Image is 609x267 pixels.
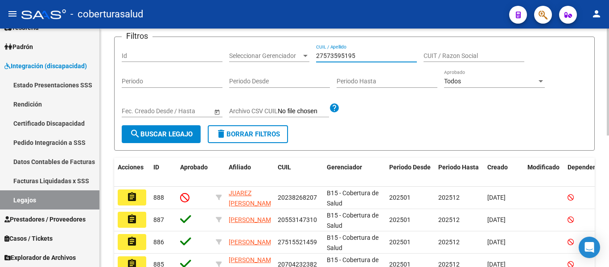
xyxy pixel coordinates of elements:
span: Seleccionar Gerenciador [229,52,301,60]
span: Archivo CSV CUIL [229,107,278,115]
mat-icon: assignment [127,192,137,202]
span: Periodo Hasta [438,164,479,171]
span: 887 [153,216,164,223]
span: Borrar Filtros [216,130,280,138]
span: JUAREZ [PERSON_NAME] [229,189,276,207]
datatable-header-cell: Periodo Desde [386,158,435,187]
span: Modificado [527,164,560,171]
span: Prestadores / Proveedores [4,214,86,224]
input: Archivo CSV CUIL [278,107,329,115]
span: B15 - Cobertura de Salud [327,189,379,207]
span: Creado [487,164,508,171]
span: 27515521459 [278,238,317,246]
span: 202512 [438,216,460,223]
span: [DATE] [487,216,506,223]
div: Open Intercom Messenger [579,237,600,258]
span: B15 - Cobertura de Salud [327,234,379,251]
span: Todos [444,78,461,85]
datatable-header-cell: Periodo Hasta [435,158,484,187]
span: 202512 [438,194,460,201]
datatable-header-cell: Modificado [524,158,564,187]
span: Integración (discapacidad) [4,61,87,71]
span: Casos / Tickets [4,234,53,243]
span: [PERSON_NAME] [229,216,276,223]
input: Fecha inicio [122,107,154,115]
span: Explorador de Archivos [4,253,76,263]
mat-icon: assignment [127,214,137,225]
datatable-header-cell: Afiliado [225,158,274,187]
span: ID [153,164,159,171]
span: Padrón [4,42,33,52]
span: [DATE] [487,238,506,246]
span: Afiliado [229,164,251,171]
mat-icon: assignment [127,236,137,247]
mat-icon: menu [7,8,18,19]
span: 202501 [389,216,411,223]
button: Borrar Filtros [208,125,288,143]
datatable-header-cell: Gerenciador [323,158,386,187]
span: 20553147310 [278,216,317,223]
datatable-header-cell: Aprobado [177,158,212,187]
span: Aprobado [180,164,208,171]
mat-icon: help [329,103,340,113]
span: Gerenciador [327,164,362,171]
span: Acciones [118,164,144,171]
span: - coberturasalud [70,4,143,24]
datatable-header-cell: ID [150,158,177,187]
datatable-header-cell: Acciones [114,158,150,187]
span: B15 - Cobertura de Salud [327,212,379,229]
span: 888 [153,194,164,201]
mat-icon: delete [216,128,226,139]
span: 20238268207 [278,194,317,201]
button: Open calendar [212,107,222,116]
h3: Filtros [122,30,152,42]
span: 202501 [389,238,411,246]
span: 886 [153,238,164,246]
mat-icon: search [130,128,140,139]
datatable-header-cell: Creado [484,158,524,187]
datatable-header-cell: CUIL [274,158,323,187]
span: [PERSON_NAME] [229,238,276,246]
span: Periodo Desde [389,164,431,171]
button: Buscar Legajo [122,125,201,143]
span: 202501 [389,194,411,201]
span: Buscar Legajo [130,130,193,138]
input: Fecha fin [162,107,206,115]
span: CUIL [278,164,291,171]
span: [DATE] [487,194,506,201]
mat-icon: person [591,8,602,19]
span: Dependencia [568,164,605,171]
span: 202512 [438,238,460,246]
